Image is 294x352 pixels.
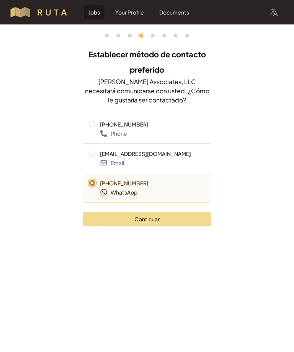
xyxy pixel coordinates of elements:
[83,212,211,226] button: Continuar
[9,6,75,18] img: Your Company
[155,5,194,19] a: Documents
[100,159,205,167] span: Email
[83,77,211,105] p: [PERSON_NAME] Associates, LLC necesitará comunicarse con usted. ¿Cómo le gustaría ser contactado?
[100,179,149,187] span: [PHONE_NUMBER]
[111,5,149,19] a: Your Profile
[83,47,211,77] h2: Establecer método de contacto preferido
[83,24,211,47] nav: Progress
[100,150,191,157] span: [EMAIL_ADDRESS][DOMAIN_NAME]
[100,188,205,196] span: WhatsApp
[100,120,149,128] span: [PHONE_NUMBER]
[100,130,205,137] span: Phone
[84,5,105,19] a: Jobs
